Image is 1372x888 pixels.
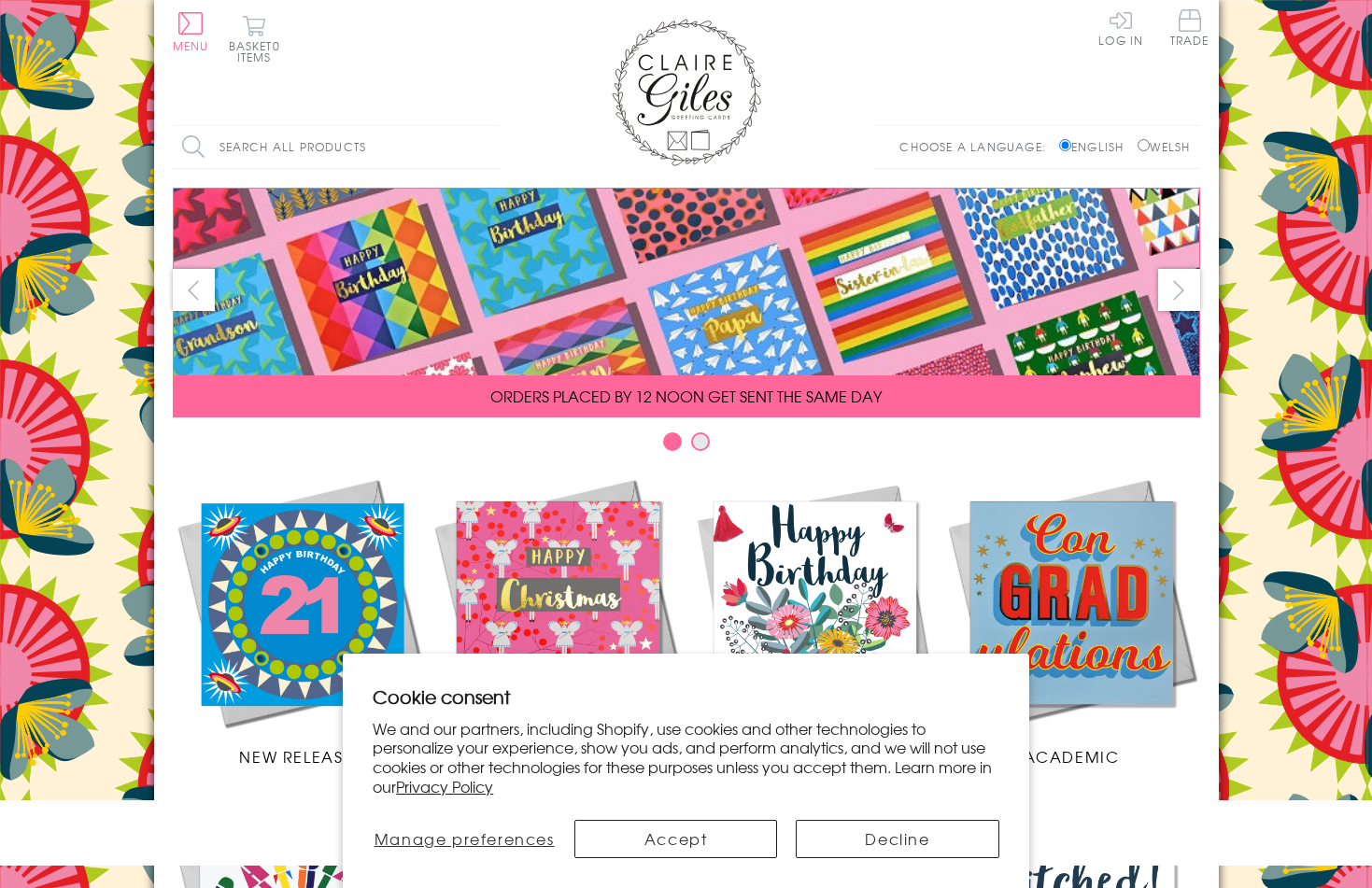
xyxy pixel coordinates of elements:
[373,684,999,710] h2: Cookie consent
[899,138,1055,155] p: Choose a language:
[490,385,882,407] span: ORDERS PLACED BY 12 NOON GET SENT THE SAME DAY
[1138,138,1191,155] label: Welsh
[375,827,555,850] span: Manage preferences
[239,745,361,768] span: New Releases
[1170,9,1209,49] a: Trade
[173,431,1200,460] div: Carousel Pagination
[1059,138,1133,155] label: English
[1059,139,1071,151] input: English
[173,474,430,768] a: New Releases
[173,12,209,51] button: Menu
[173,126,500,168] input: Search all products
[1170,9,1209,46] span: Trade
[1158,269,1200,311] button: next
[373,719,999,796] p: We and our partners, including Shopify, use cookies and other technologies to personalize your ex...
[229,15,280,63] button: Basket0 items
[173,269,215,311] button: prev
[574,820,777,858] button: Accept
[1138,139,1150,151] input: Welsh
[396,775,493,797] a: Privacy Policy
[173,37,209,54] span: Menu
[1098,9,1143,46] a: Log In
[686,474,943,768] a: Birthdays
[612,19,761,166] img: Claire Giles Greetings Cards
[943,474,1200,768] a: Academic
[1024,745,1120,768] span: Academic
[430,474,686,768] a: Christmas
[373,820,556,858] button: Manage preferences
[481,126,500,168] input: Search
[237,37,280,65] span: 0 items
[663,432,682,451] button: Carousel Page 1 (Current Slide)
[691,432,710,451] button: Carousel Page 2
[796,820,998,858] button: Decline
